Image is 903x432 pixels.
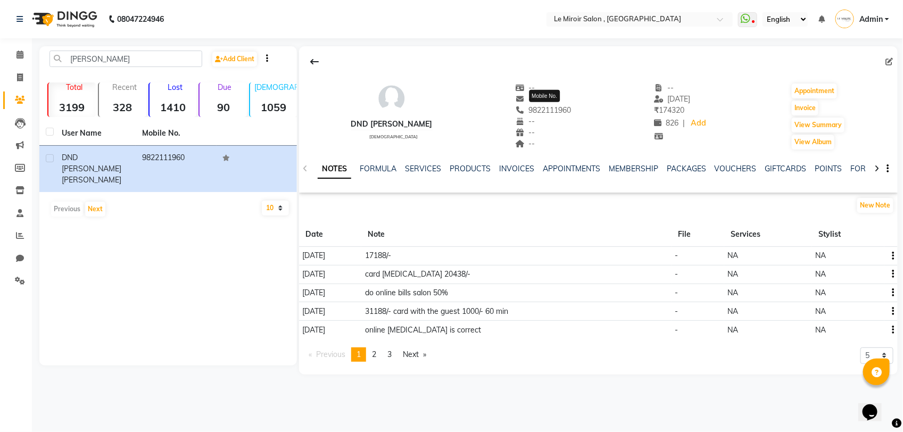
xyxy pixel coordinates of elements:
[689,116,708,131] a: Add
[361,302,672,321] td: 31188/- card with the guest 1000/- 60 min
[62,153,121,173] span: DND [PERSON_NAME]
[360,164,396,173] a: FORMULA
[728,306,739,316] span: NA
[202,82,247,92] p: Due
[361,247,672,265] td: 17188/-
[675,288,678,297] span: -
[675,269,678,279] span: -
[835,10,854,28] img: Admin
[302,306,325,316] span: [DATE]
[316,350,345,359] span: Previous
[654,83,674,93] span: --
[816,251,826,260] span: NA
[361,265,672,284] td: card [MEDICAL_DATA] 20438/-
[515,105,571,115] span: 9822111960
[372,350,376,359] span: 2
[150,101,197,114] strong: 1410
[515,117,535,126] span: --
[675,306,678,316] span: -
[103,82,146,92] p: Recent
[136,146,216,192] td: 9822111960
[357,350,361,359] span: 1
[515,128,535,137] span: --
[816,269,826,279] span: NA
[654,118,678,128] span: 826
[62,175,121,185] span: [PERSON_NAME]
[370,134,418,139] span: [DEMOGRAPHIC_DATA]
[351,119,433,130] div: DND [PERSON_NAME]
[529,89,560,102] div: Mobile No.
[303,52,326,72] div: Back to Client
[318,160,351,179] a: NOTES
[405,164,441,173] a: SERVICES
[53,82,96,92] p: Total
[816,306,826,316] span: NA
[728,269,739,279] span: NA
[250,101,297,114] strong: 1059
[48,101,96,114] strong: 3199
[361,222,672,247] th: Note
[254,82,297,92] p: [DEMOGRAPHIC_DATA]
[859,14,883,25] span: Admin
[302,269,325,279] span: [DATE]
[515,83,535,93] span: --
[299,222,361,247] th: Date
[724,222,812,247] th: Services
[154,82,197,92] p: Lost
[609,164,658,173] a: MEMBERSHIP
[851,164,877,173] a: FORMS
[200,101,247,114] strong: 90
[302,325,325,335] span: [DATE]
[654,94,691,104] span: [DATE]
[675,325,678,335] span: -
[816,325,826,335] span: NA
[27,4,100,34] img: logo
[55,121,136,146] th: User Name
[792,118,844,132] button: View Summary
[654,105,659,115] span: ₹
[728,251,739,260] span: NA
[667,164,706,173] a: PACKAGES
[728,288,739,297] span: NA
[792,135,834,149] button: View Album
[361,284,672,302] td: do online bills salon 50%
[675,251,678,260] span: -
[815,164,842,173] a: POINTS
[715,164,757,173] a: VOUCHERS
[49,51,202,67] input: Search by Name/Mobile/Email/Code
[397,347,432,362] a: Next
[858,389,892,421] iframe: chat widget
[117,4,164,34] b: 08047224946
[728,325,739,335] span: NA
[450,164,491,173] a: PRODUCTS
[654,105,684,115] span: 174320
[812,222,884,247] th: Stylist
[361,321,672,339] td: online [MEDICAL_DATA] is correct
[857,198,893,213] button: New Note
[672,222,724,247] th: File
[212,52,257,67] a: Add Client
[765,164,807,173] a: GIFTCARDS
[499,164,534,173] a: INVOICES
[387,350,392,359] span: 3
[515,139,535,148] span: --
[515,94,535,104] span: --
[303,347,432,362] nav: Pagination
[683,118,685,129] span: |
[792,84,837,98] button: Appointment
[99,101,146,114] strong: 328
[543,164,600,173] a: APPOINTMENTS
[816,288,826,297] span: NA
[376,82,408,114] img: avatar
[302,251,325,260] span: [DATE]
[85,202,105,217] button: Next
[302,288,325,297] span: [DATE]
[792,101,818,115] button: Invoice
[136,121,216,146] th: Mobile No.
